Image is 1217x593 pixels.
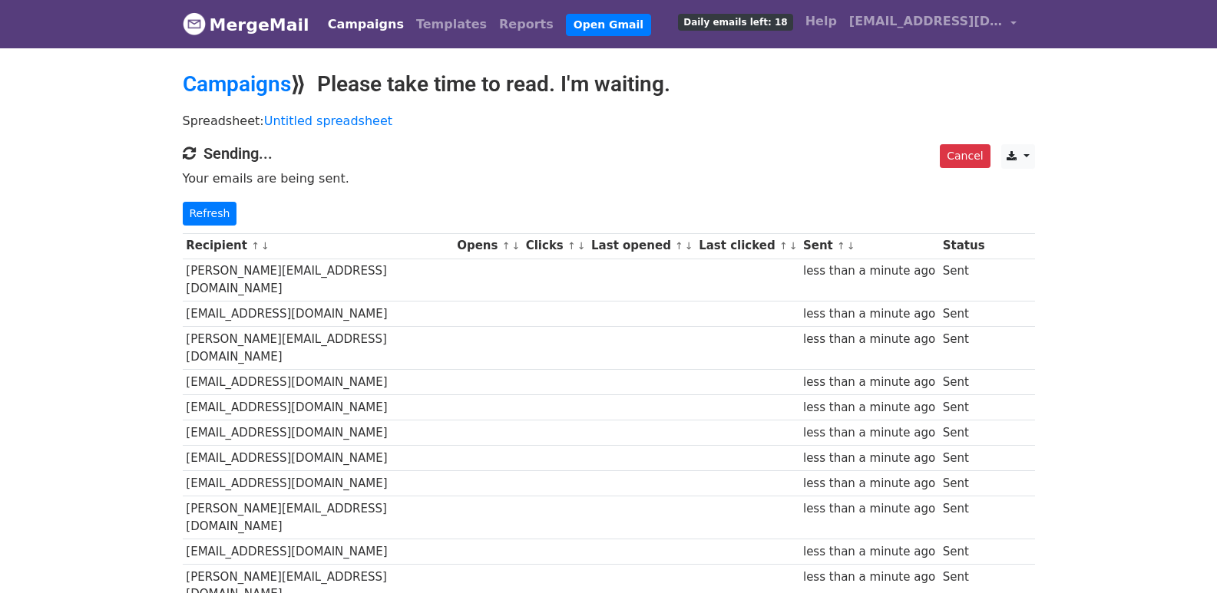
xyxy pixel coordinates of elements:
[803,262,935,280] div: less than a minute ago
[587,233,695,259] th: Last opened
[183,113,1035,129] p: Spreadsheet:
[511,240,520,252] a: ↓
[939,496,988,539] td: Sent
[939,420,988,446] td: Sent
[849,12,1003,31] span: [EMAIL_ADDRESS][DOMAIN_NAME]
[939,395,988,420] td: Sent
[264,114,392,128] a: Untitled spreadsheet
[939,471,988,496] td: Sent
[789,240,798,252] a: ↓
[803,424,935,442] div: less than a minute ago
[803,305,935,323] div: less than a minute ago
[183,12,206,35] img: MergeMail logo
[678,14,792,31] span: Daily emails left: 18
[577,240,586,252] a: ↓
[183,539,454,565] td: [EMAIL_ADDRESS][DOMAIN_NAME]
[803,500,935,518] div: less than a minute ago
[799,233,939,259] th: Sent
[183,369,454,394] td: [EMAIL_ADDRESS][DOMAIN_NAME]
[939,446,988,471] td: Sent
[847,240,855,252] a: ↓
[502,240,511,252] a: ↑
[183,170,1035,186] p: Your emails are being sent.
[940,144,990,168] a: Cancel
[493,9,560,40] a: Reports
[939,369,988,394] td: Sent
[675,240,683,252] a: ↑
[183,233,454,259] th: Recipient
[779,240,788,252] a: ↑
[183,420,454,446] td: [EMAIL_ADDRESS][DOMAIN_NAME]
[322,9,410,40] a: Campaigns
[183,259,454,301] td: [PERSON_NAME][EMAIL_ADDRESS][DOMAIN_NAME]
[803,543,935,561] div: less than a minute ago
[799,6,843,37] a: Help
[685,240,693,252] a: ↓
[567,240,576,252] a: ↑
[183,202,237,226] a: Refresh
[803,331,935,348] div: less than a minute ago
[939,301,988,327] td: Sent
[183,327,454,370] td: [PERSON_NAME][EMAIL_ADDRESS][DOMAIN_NAME]
[803,399,935,417] div: less than a minute ago
[672,6,799,37] a: Daily emails left: 18
[939,259,988,301] td: Sent
[837,240,845,252] a: ↑
[410,9,493,40] a: Templates
[843,6,1023,42] a: [EMAIL_ADDRESS][DOMAIN_NAME]
[939,539,988,565] td: Sent
[803,450,935,467] div: less than a minute ago
[183,395,454,420] td: [EMAIL_ADDRESS][DOMAIN_NAME]
[183,71,1035,97] h2: ⟫ Please take time to read. I'm waiting.
[803,374,935,391] div: less than a minute ago
[261,240,270,252] a: ↓
[251,240,260,252] a: ↑
[183,71,291,97] a: Campaigns
[183,496,454,539] td: [PERSON_NAME][EMAIL_ADDRESS][DOMAIN_NAME]
[183,8,309,41] a: MergeMail
[803,475,935,493] div: less than a minute ago
[183,144,1035,163] h4: Sending...
[803,568,935,586] div: less than a minute ago
[453,233,522,259] th: Opens
[566,14,651,36] a: Open Gmail
[939,327,988,370] td: Sent
[522,233,587,259] th: Clicks
[183,471,454,496] td: [EMAIL_ADDRESS][DOMAIN_NAME]
[183,301,454,327] td: [EMAIL_ADDRESS][DOMAIN_NAME]
[695,233,799,259] th: Last clicked
[183,446,454,471] td: [EMAIL_ADDRESS][DOMAIN_NAME]
[939,233,988,259] th: Status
